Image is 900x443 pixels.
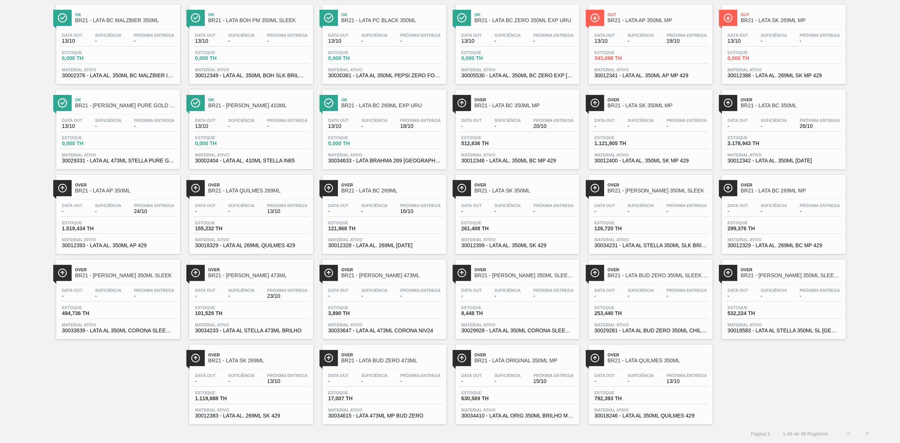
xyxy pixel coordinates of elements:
span: Estoque [62,221,114,225]
span: 30012393 - LATA AL. 350ML AP 429 [62,243,174,248]
span: Material ativo [461,153,574,157]
span: Data out [727,203,748,208]
span: Suficiência [361,33,387,38]
span: 18/10 [400,123,441,129]
span: Estoque [328,221,381,225]
span: Data out [461,118,482,123]
span: - [666,123,707,129]
span: Data out [195,288,216,293]
span: Próxima Entrega [666,288,707,293]
span: 121,968 TH [328,226,381,231]
span: - [134,123,174,129]
span: Over [474,267,576,272]
span: Próxima Entrega [400,288,441,293]
span: Suficiência [494,203,520,208]
span: Próxima Entrega [799,118,840,123]
span: 13/10 [195,38,216,44]
img: Ícone [324,268,333,278]
img: Ícone [191,268,200,278]
span: 13/10 [62,38,82,44]
span: 30002404 - LATA AL. 410ML STELLA IN65 [195,158,307,164]
span: 30012329 - LATA AL. 269ML BC MP 429 [727,243,840,248]
span: 30029331 - LATA AL 473ML STELLA PURE GOLD [62,158,174,164]
span: BR21 - LATA STELLA 410ML [208,103,309,108]
span: 13/10 [328,38,349,44]
span: Over [607,267,709,272]
span: 1.519,434 TH [62,226,114,231]
span: Suficiência [361,203,387,208]
span: Estoque [62,135,114,140]
span: Suficiência [95,33,121,38]
span: Estoque [594,221,647,225]
span: - [727,123,748,129]
span: BR21 - LATA PC BLACK 350ML [341,18,442,23]
span: Data out [727,118,748,123]
span: Data out [594,203,615,208]
span: Estoque [727,50,780,55]
span: Suficiência [494,288,520,293]
img: Ícone [723,183,733,193]
span: BR21 - LATA STELLA 473ML [208,273,309,278]
img: Ícone [590,183,600,193]
span: 0,000 TH [727,56,780,61]
span: 0,000 TH [195,56,247,61]
span: 13/10 [267,209,307,214]
img: Ícone [324,183,333,193]
span: - [62,293,82,299]
img: Ícone [457,183,466,193]
a: ÍconeOverBR21 - LATA BC 350ML MPData out-Suficiência-Próxima Entrega20/10Estoque512,836 THMateria... [450,84,583,169]
span: Material ativo [62,237,174,242]
span: 24/10 [134,209,174,214]
span: Over [474,98,576,102]
img: Ícone [58,183,67,193]
a: ÍconeOverBR21 - LATA SK 350MLData out-Suficiência-Próxima Entrega-Estoque261,408 THMaterial ativo... [450,169,583,254]
span: Suficiência [228,33,254,38]
span: - [494,209,520,214]
span: - [461,123,482,129]
span: BR21 - LATA BC 269ML EXP URU [341,103,442,108]
span: 3.178,943 TH [727,141,780,146]
span: 30005530 - LATA AL. 350ML BC ZERO EXP URUGUAI [461,73,574,78]
span: Data out [461,288,482,293]
span: Data out [594,118,615,123]
span: BR21 - LATA QUILMES 269ML [208,188,309,194]
img: Ícone [723,98,733,108]
span: 13/10 [727,38,748,44]
span: 30012346 - LATA AL. 350ML BC MP 429 [461,158,574,164]
span: Próxima Entrega [267,288,307,293]
span: - [760,38,787,44]
span: Ok [341,12,442,17]
img: Ícone [191,13,200,23]
span: 26/10 [799,123,840,129]
img: Ícone [590,13,600,23]
span: 0,000 TH [62,141,114,146]
span: Over [75,267,176,272]
span: - [760,209,787,214]
span: Data out [727,33,748,38]
span: - [594,123,615,129]
span: Estoque [461,50,514,55]
span: Over [208,183,309,187]
span: BR21 - LATA BC 269ML MP [741,188,842,194]
span: - [95,209,121,214]
a: ÍconeOverBR21 - LATA SK 350ML MPData out-Suficiência-Próxima Entrega-Estoque1.121,905 THMaterial ... [583,84,716,169]
span: - [627,38,654,44]
img: Ícone [590,268,600,278]
span: Material ativo [594,237,707,242]
span: Data out [195,203,216,208]
span: Material ativo [594,153,707,157]
span: - [228,123,254,129]
span: 0,000 TH [62,56,114,61]
span: Data out [328,118,349,123]
span: 155,232 TH [195,226,247,231]
span: 261,408 TH [461,226,514,231]
span: Data out [328,203,349,208]
span: Out [741,12,842,17]
span: Próxima Entrega [400,118,441,123]
a: ÍconeOverBR21 - LATA BC 269MLData out-Suficiência-Próxima Entrega16/10Estoque121,968 THMaterial a... [317,169,450,254]
span: Ok [75,98,176,102]
span: 30012341 - LATA AL. 350ML AP MP 429 [594,73,707,78]
span: BR21 - LATA AP 350ML [75,188,176,194]
span: - [228,209,254,214]
span: - [95,123,121,129]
